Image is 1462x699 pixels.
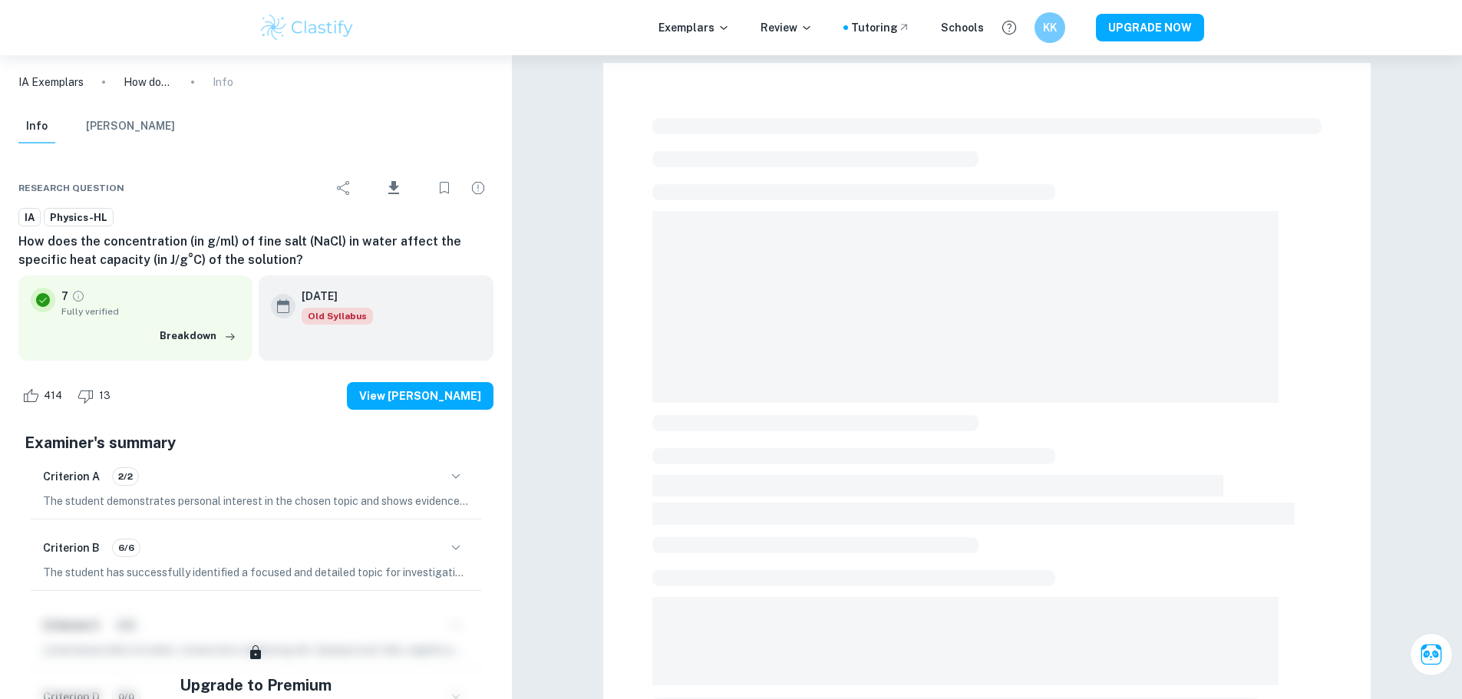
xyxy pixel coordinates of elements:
a: IA [18,208,41,227]
a: Grade fully verified [71,289,85,303]
p: The student has successfully identified a focused and detailed topic for investigation and has cl... [43,564,469,581]
p: Info [213,74,233,91]
button: View [PERSON_NAME] [347,382,493,410]
span: 13 [91,388,119,404]
span: 6/6 [113,541,140,555]
a: Physics-HL [44,208,114,227]
h6: Criterion A [43,468,100,485]
span: Fully verified [61,305,240,318]
span: IA [19,210,40,226]
a: Schools [941,19,984,36]
div: Starting from the May 2025 session, the Physics IA requirements have changed. It's OK to refer to... [302,308,373,325]
h5: Upgrade to Premium [180,674,332,697]
p: Review [761,19,813,36]
div: Report issue [463,173,493,203]
div: Like [18,384,71,408]
div: Dislike [74,384,119,408]
h5: Examiner's summary [25,431,487,454]
button: Help and Feedback [996,15,1022,41]
a: Tutoring [851,19,910,36]
a: IA Exemplars [18,74,84,91]
button: Info [18,110,55,143]
button: [PERSON_NAME] [86,110,175,143]
div: Share [328,173,359,203]
img: Clastify logo [259,12,356,43]
h6: KK [1041,19,1058,36]
p: 7 [61,288,68,305]
p: The student demonstrates personal interest in the chosen topic and shows evidence of personal inp... [43,493,469,509]
span: 414 [35,388,71,404]
span: Physics-HL [45,210,113,226]
span: 2/2 [113,470,138,483]
p: Exemplars [658,19,730,36]
h6: Criterion B [43,539,100,556]
div: Download [362,168,426,208]
h6: How does the concentration (in g/ml) of fine salt (NaCl) in water affect the specific heat capaci... [18,232,493,269]
button: KK [1035,12,1065,43]
button: Ask Clai [1410,633,1453,676]
button: Breakdown [156,325,240,348]
button: UPGRADE NOW [1096,14,1204,41]
span: Old Syllabus [302,308,373,325]
span: Research question [18,181,124,195]
p: How does the concentration (in g/ml) of fine salt (NaCl) in water affect the specific heat capaci... [124,74,173,91]
h6: [DATE] [302,288,361,305]
div: Bookmark [429,173,460,203]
